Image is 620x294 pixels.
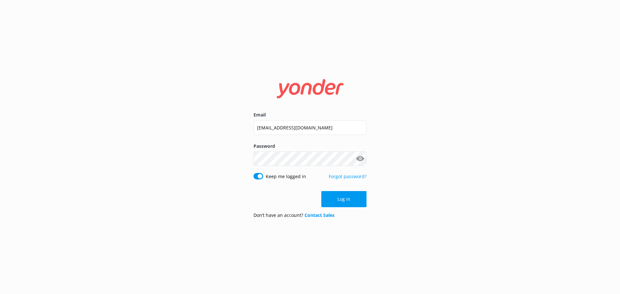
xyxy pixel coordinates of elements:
a: Forgot password? [329,173,367,179]
button: Show password [354,152,367,165]
button: Log in [321,191,367,207]
label: Email [253,111,367,118]
label: Keep me logged in [266,173,306,180]
a: Contact Sales [305,212,335,218]
p: Don’t have an account? [253,212,335,219]
input: user@emailaddress.com [253,120,367,135]
label: Password [253,143,367,150]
